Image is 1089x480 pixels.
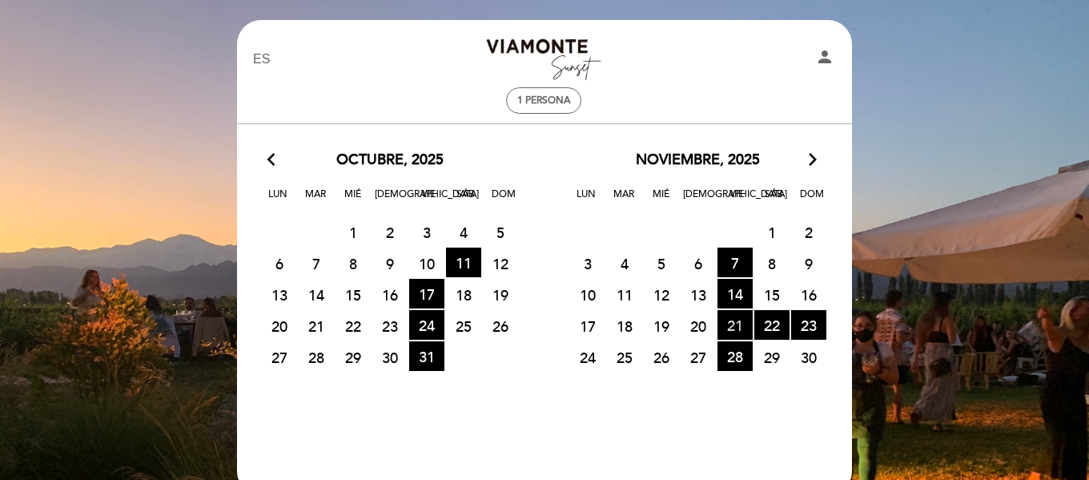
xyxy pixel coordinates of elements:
span: 14 [299,280,334,309]
span: 8 [336,248,371,278]
span: Lun [570,186,602,216]
span: 23 [791,310,826,340]
span: 24 [570,342,605,372]
span: 13 [681,280,716,309]
span: 31 [409,341,444,371]
span: Dom [796,186,828,216]
span: 11 [607,280,642,309]
span: 27 [681,342,716,372]
span: 2 [791,217,826,247]
span: 1 [336,217,371,247]
i: arrow_forward_ios [806,150,820,171]
span: 3 [409,217,444,247]
span: 15 [754,280,790,309]
span: 18 [446,280,481,309]
span: 3 [570,248,605,278]
span: Mar [299,186,332,216]
span: 17 [570,311,605,341]
span: 16 [372,280,408,309]
span: 13 [262,280,297,309]
span: [DEMOGRAPHIC_DATA] [683,186,715,216]
span: 10 [570,280,605,309]
span: 1 [754,217,790,247]
span: 12 [644,280,679,309]
span: Lun [262,186,294,216]
span: 6 [262,248,297,278]
span: 4 [446,217,481,247]
i: arrow_back_ios [267,150,282,171]
span: 29 [336,342,371,372]
span: Mié [337,186,369,216]
span: Vie [721,186,753,216]
span: 11 [446,248,481,277]
span: 15 [336,280,371,309]
span: 14 [717,279,753,309]
span: 6 [681,248,716,278]
span: 26 [483,311,518,341]
span: [DEMOGRAPHIC_DATA] [375,186,407,216]
span: Sáb [450,186,482,216]
span: 28 [717,341,753,371]
span: 9 [791,248,826,278]
span: Mar [608,186,640,216]
span: 21 [717,310,753,340]
span: Dom [488,186,520,216]
span: 29 [754,342,790,372]
span: 19 [483,280,518,309]
button: person [815,47,834,72]
span: 25 [607,342,642,372]
span: 2 [372,217,408,247]
span: 7 [717,248,753,277]
span: 22 [754,310,790,340]
span: 20 [681,311,716,341]
span: 1 persona [517,95,570,107]
span: 12 [483,248,518,278]
span: Vie [412,186,444,216]
span: 19 [644,311,679,341]
span: 16 [791,280,826,309]
span: 27 [262,342,297,372]
span: 23 [372,311,408,341]
span: 7 [299,248,334,278]
i: person [815,47,834,67]
span: 5 [483,217,518,247]
span: 24 [409,310,444,340]
span: Sáb [758,186,790,216]
span: 26 [644,342,679,372]
span: 8 [754,248,790,278]
span: 25 [446,311,481,341]
span: 4 [607,248,642,278]
span: octubre, 2025 [336,150,444,171]
span: 30 [791,342,826,372]
span: 9 [372,248,408,278]
span: 18 [607,311,642,341]
span: Mié [645,186,677,216]
span: 21 [299,311,334,341]
span: 30 [372,342,408,372]
span: 22 [336,311,371,341]
span: 5 [644,248,679,278]
span: 28 [299,342,334,372]
span: noviembre, 2025 [636,150,760,171]
a: Bodega [PERSON_NAME] Sunset [444,38,644,82]
span: 10 [409,248,444,278]
span: 20 [262,311,297,341]
span: 17 [409,279,444,309]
